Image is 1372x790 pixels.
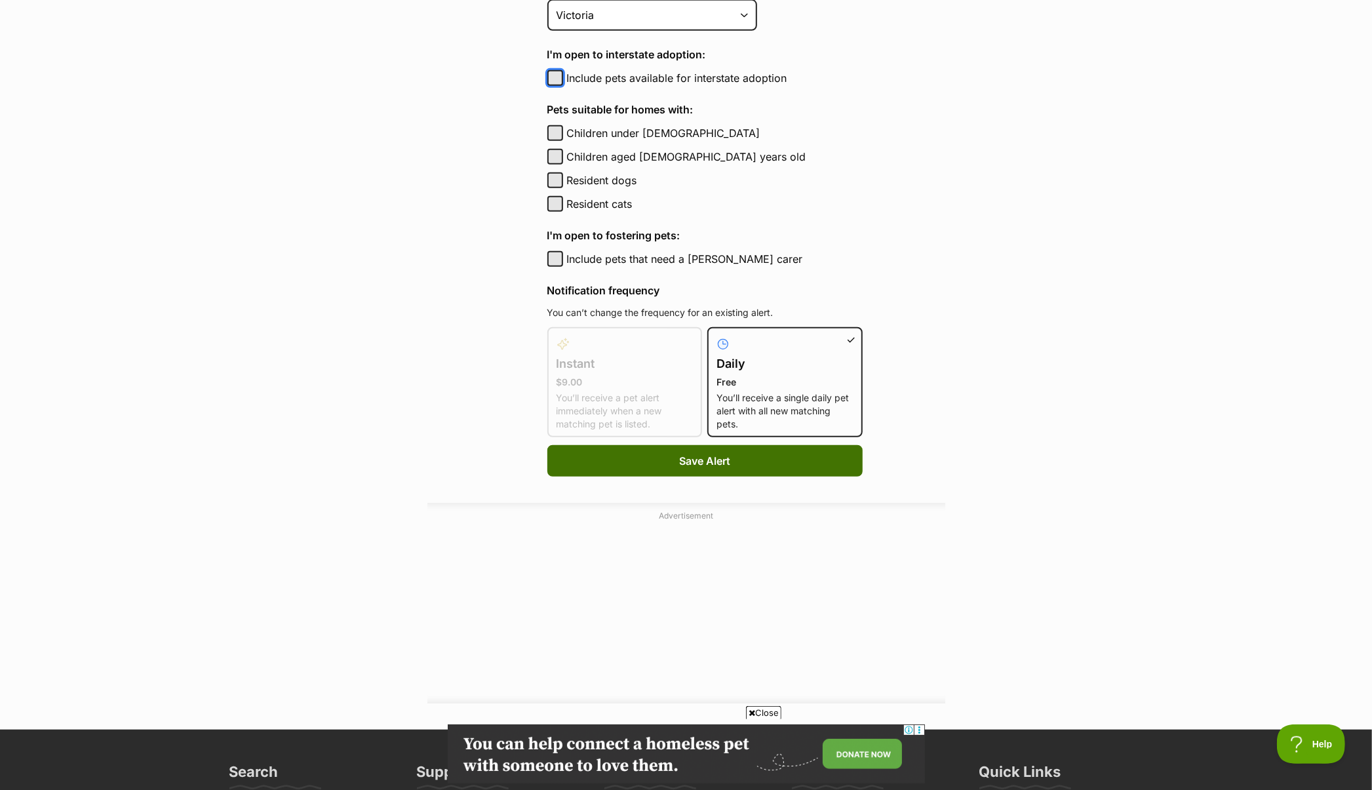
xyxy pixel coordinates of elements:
iframe: Help Scout Beacon - Open [1277,724,1346,764]
h4: I'm open to interstate adoption: [547,47,863,62]
h4: Notification frequency [547,283,863,298]
h3: Quick Links [979,762,1061,789]
h4: Instant [557,355,694,373]
label: Children aged [DEMOGRAPHIC_DATA] years old [567,149,863,165]
iframe: Advertisement [368,526,1004,690]
p: $9.00 [557,376,694,389]
label: Resident dogs [567,172,863,188]
span: Close [746,706,781,719]
h4: I'm open to fostering pets: [547,227,863,243]
label: Resident cats [567,196,863,212]
h3: Support [417,762,474,789]
h3: Search [229,762,279,789]
p: You can’t change the frequency for an existing alert. [547,306,863,319]
label: Include pets that need a [PERSON_NAME] carer [567,251,863,267]
span: Save Alert [679,453,730,469]
iframe: Advertisement [448,724,925,783]
h4: Daily [716,355,853,373]
p: You’ll receive a pet alert immediately when a new matching pet is listed. [557,391,694,431]
button: Save Alert [547,445,863,477]
h4: Pets suitable for homes with: [547,102,863,117]
p: You’ll receive a single daily pet alert with all new matching pets. [716,391,853,431]
label: Children under [DEMOGRAPHIC_DATA] [567,125,863,141]
p: Free [716,376,853,389]
label: Include pets available for interstate adoption [567,70,863,86]
div: Advertisement [427,503,945,704]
